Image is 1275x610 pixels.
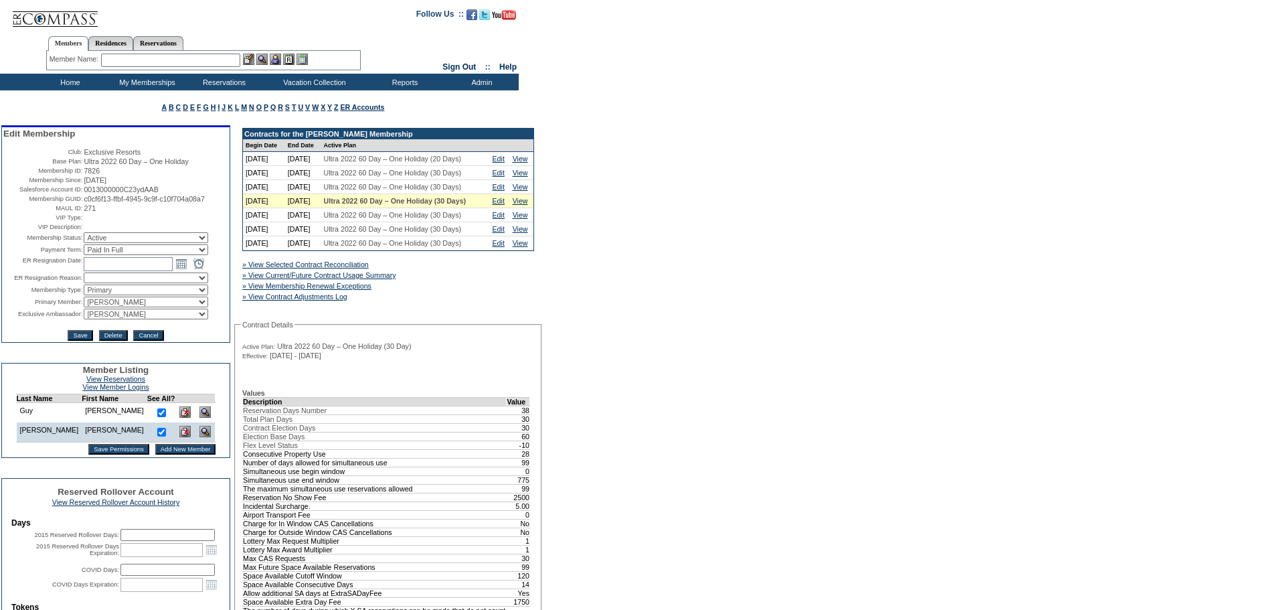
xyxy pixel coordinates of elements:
td: ER Resignation Reason: [3,273,82,283]
td: [DATE] [243,152,285,166]
img: Become our fan on Facebook [466,9,477,20]
td: 14 [507,580,530,589]
td: Membership ID: [3,167,82,175]
td: Number of days allowed for simultaneous use [243,458,507,467]
a: N [249,103,254,111]
td: 38 [507,406,530,414]
span: Member Listing [83,365,149,375]
a: O [256,103,262,111]
td: 1 [507,545,530,554]
td: Home [30,74,107,90]
td: Exclusive Ambassador: [3,309,82,319]
label: COVID Days: [82,566,119,573]
a: View Member Logins [82,383,149,391]
a: L [235,103,239,111]
a: X [321,103,325,111]
td: 0 [507,510,530,519]
span: Edit Membership [3,129,75,139]
td: [DATE] [243,180,285,194]
span: c0cf6f13-ffbf-4945-9c9f-c10f704a08a7 [84,195,205,203]
span: Ultra 2022 60 Day – One Holiday (20 Days) [324,155,462,163]
div: Member Name: [50,54,101,65]
td: 2500 [507,493,530,502]
td: Days [11,518,220,528]
legend: Contract Details [241,321,294,329]
td: Space Available Consecutive Days [243,580,507,589]
label: COVID Days Expiration: [52,581,119,588]
a: View Reserved Rollover Account History [52,498,180,506]
td: Allow additional SA days at ExtraSADayFee [243,589,507,597]
td: No [507,519,530,528]
span: Reservation Days Number [243,406,327,414]
span: :: [485,62,491,72]
td: 30 [507,414,530,423]
td: 99 [507,458,530,467]
a: View [513,197,528,205]
td: Value [507,397,530,406]
span: Exclusive Resorts [84,148,141,156]
a: Members [48,36,89,51]
img: Delete [179,406,191,418]
td: VIP Description: [3,223,82,231]
a: T [292,103,296,111]
td: 60 [507,432,530,441]
td: 30 [507,554,530,562]
input: Add New Member [155,444,216,455]
a: Edit [493,169,505,177]
td: Primary Member: [3,297,82,307]
td: Club: [3,148,82,156]
span: Ultra 2022 60 Day – One Holiday (30 Day) [277,342,411,350]
a: Edit [493,155,505,163]
td: Incidental Surcharge. [243,502,507,510]
a: R [278,103,283,111]
td: First Name [82,394,147,403]
td: Description [243,397,507,406]
td: [DATE] [243,222,285,236]
a: View [513,239,528,247]
td: [PERSON_NAME] [16,423,82,443]
td: Consecutive Property Use [243,449,507,458]
a: View [513,225,528,233]
span: [DATE] - [DATE] [270,352,321,360]
td: Membership Since: [3,176,82,184]
a: Become our fan on Facebook [466,13,477,21]
input: Delete [99,330,128,341]
a: K [228,103,233,111]
img: Delete [179,426,191,437]
td: 28 [507,449,530,458]
a: » View Membership Renewal Exceptions [242,282,371,290]
td: Simultaneous use end window [243,475,507,484]
td: 30 [507,423,530,432]
span: Ultra 2022 60 Day – One Holiday (30 Days) [324,239,462,247]
a: Z [334,103,339,111]
a: View [513,183,528,191]
span: Ultra 2022 60 Day – One Holiday [84,157,188,165]
td: Admin [442,74,519,90]
img: View Dashboard [199,406,211,418]
a: View [513,155,528,163]
td: [PERSON_NAME] [82,423,147,443]
a: Open the calendar popup. [204,542,219,557]
a: Open the time view popup. [191,256,206,271]
span: Active Plan: [242,343,275,351]
td: Charge for In Window CAS Cancellations [243,519,507,528]
td: 5.00 [507,502,530,510]
td: -10 [507,441,530,449]
a: View [513,211,528,219]
span: Election Base Days [243,433,305,441]
td: 120 [507,571,530,580]
a: View [513,169,528,177]
span: Ultra 2022 60 Day – One Holiday (30 Days) [324,183,462,191]
td: VIP Type: [3,214,82,222]
a: Help [499,62,517,72]
img: Reservations [283,54,294,65]
td: [DATE] [285,152,321,166]
span: Effective: [242,352,268,360]
a: Edit [493,225,505,233]
td: Lottery Max Award Multiplier [243,545,507,554]
td: Last Name [16,394,82,403]
img: b_calculator.gif [296,54,308,65]
td: Active Plan [321,139,490,152]
td: [DATE] [285,166,321,180]
td: See All? [147,394,175,403]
